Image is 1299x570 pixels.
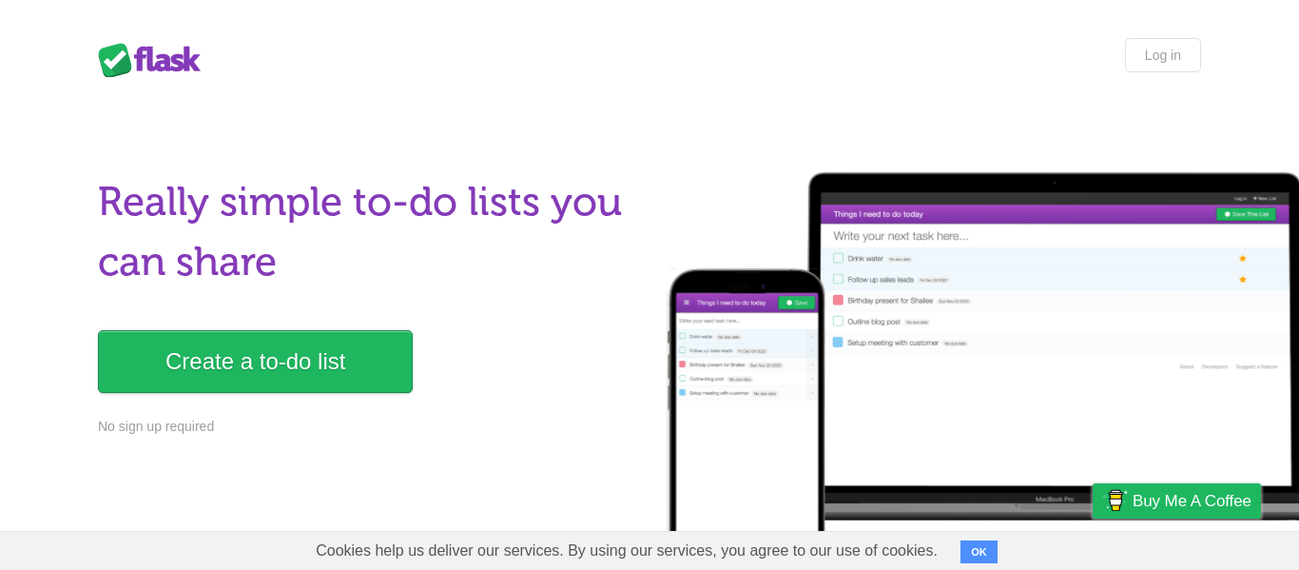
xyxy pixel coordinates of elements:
[1133,484,1251,518] span: Buy me a coffee
[297,532,957,570] span: Cookies help us deliver our services. By using our services, you agree to our use of cookies.
[98,330,413,393] a: Create a to-do list
[1125,38,1201,72] a: Log in
[98,417,638,437] p: No sign up required
[98,43,212,77] div: Flask Lists
[960,541,998,563] button: OK
[1093,483,1261,519] a: Buy me a coffee
[1102,484,1128,517] img: Buy me a coffee
[98,172,638,292] h1: Really simple to-do lists you can share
